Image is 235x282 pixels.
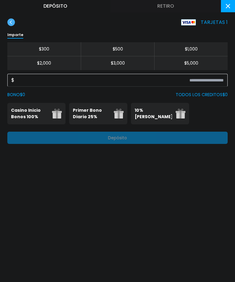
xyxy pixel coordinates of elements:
img: Platform Logo [181,19,196,25]
button: $3,000 [81,56,154,70]
button: $500 [81,42,154,56]
p: Importe [7,32,23,39]
button: Casino Inicio Bonos 100% [7,103,65,124]
button: $1,000 [154,42,228,56]
img: gift [176,109,185,118]
p: Casino Inicio Bonos 100% [11,107,48,120]
span: $ [11,77,14,84]
p: 10% [PERSON_NAME] [135,107,172,120]
button: $300 [7,42,81,56]
p: TODOS LOS CREDITOS $ 0 [176,92,228,98]
img: gift [52,109,62,118]
img: gift [114,109,124,118]
p: TARJETAS 1 [181,19,228,26]
button: Depósito [7,132,228,144]
button: Primer Bono Diario 25% [69,103,127,124]
label: BONO $ 0 [7,92,25,98]
button: 10% [PERSON_NAME] [131,103,189,124]
button: $2,000 [7,56,81,70]
p: Primer Bono Diario 25% [73,107,110,120]
button: $5,000 [154,56,228,70]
